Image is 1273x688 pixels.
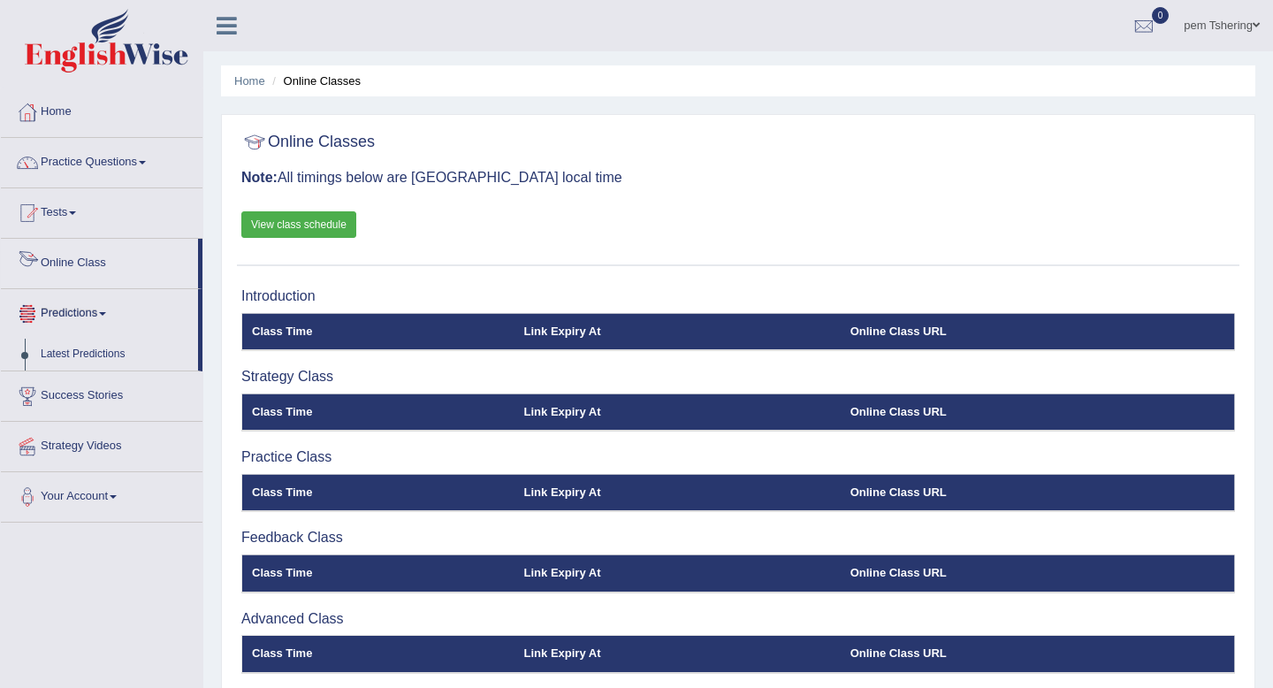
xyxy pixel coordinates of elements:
[241,170,278,185] b: Note:
[241,530,1235,546] h3: Feedback Class
[242,474,515,511] th: Class Time
[515,394,841,431] th: Link Expiry At
[1,188,202,233] a: Tests
[241,170,1235,186] h3: All timings below are [GEOGRAPHIC_DATA] local time
[515,636,841,673] th: Link Expiry At
[268,73,361,89] li: Online Classes
[1,472,202,516] a: Your Account
[841,313,1235,350] th: Online Class URL
[515,554,841,592] th: Link Expiry At
[241,288,1235,304] h3: Introduction
[515,313,841,350] th: Link Expiry At
[1,88,202,132] a: Home
[234,74,265,88] a: Home
[1,289,198,333] a: Predictions
[841,636,1235,673] th: Online Class URL
[1,371,202,416] a: Success Stories
[242,394,515,431] th: Class Time
[242,554,515,592] th: Class Time
[241,369,1235,385] h3: Strategy Class
[841,554,1235,592] th: Online Class URL
[1152,7,1170,24] span: 0
[241,611,1235,627] h3: Advanced Class
[242,636,515,673] th: Class Time
[241,211,356,238] a: View class schedule
[841,474,1235,511] th: Online Class URL
[1,138,202,182] a: Practice Questions
[515,474,841,511] th: Link Expiry At
[1,422,202,466] a: Strategy Videos
[841,394,1235,431] th: Online Class URL
[1,239,198,283] a: Online Class
[33,339,198,371] a: Latest Predictions
[242,313,515,350] th: Class Time
[241,449,1235,465] h3: Practice Class
[241,129,375,156] h2: Online Classes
